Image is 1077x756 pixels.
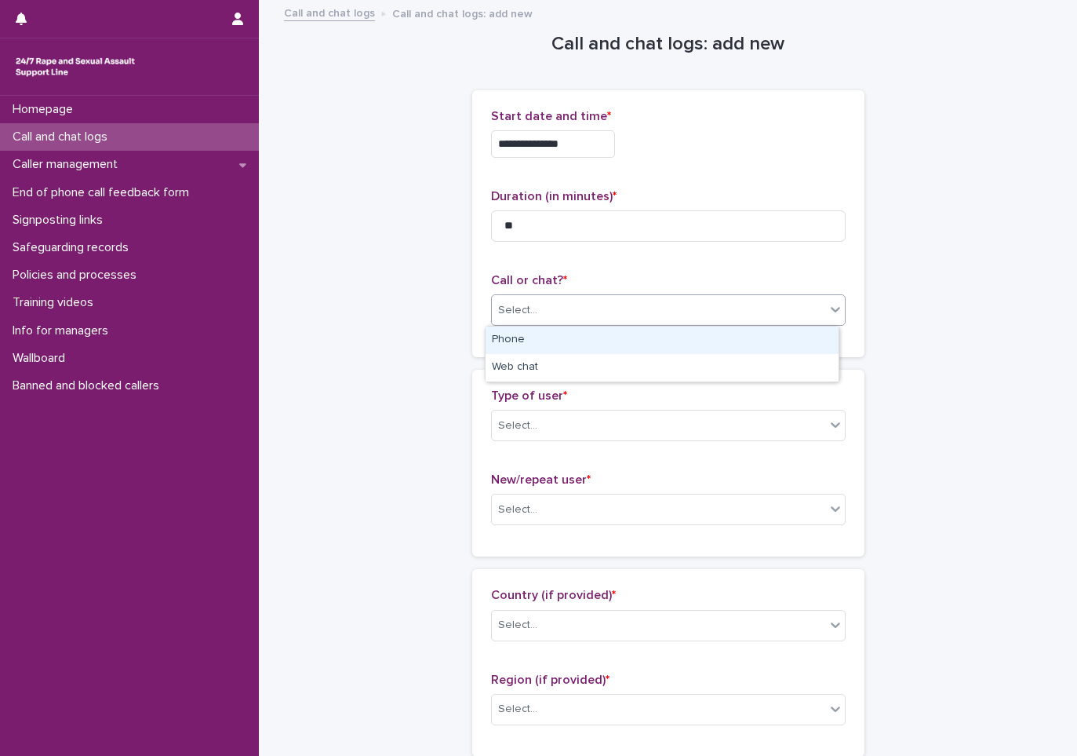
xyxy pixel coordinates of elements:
[6,157,130,172] p: Caller management
[6,130,120,144] p: Call and chat logs
[498,302,537,319] div: Select...
[284,3,375,21] a: Call and chat logs
[13,51,138,82] img: rhQMoQhaT3yELyF149Cw
[491,473,591,486] span: New/repeat user
[491,190,617,203] span: Duration (in minutes)
[498,502,537,518] div: Select...
[6,240,141,255] p: Safeguarding records
[6,295,106,310] p: Training videos
[6,378,172,393] p: Banned and blocked callers
[486,327,839,354] div: Phone
[491,389,567,402] span: Type of user
[6,351,78,366] p: Wallboard
[486,354,839,382] div: Web chat
[498,418,537,434] div: Select...
[491,589,616,601] span: Country (if provided)
[6,102,86,117] p: Homepage
[6,268,149,283] p: Policies and processes
[392,4,533,21] p: Call and chat logs: add new
[6,213,115,228] p: Signposting links
[6,323,121,338] p: Info for managers
[491,274,567,287] span: Call or chat?
[491,110,611,122] span: Start date and time
[472,33,864,56] h1: Call and chat logs: add new
[498,701,537,718] div: Select...
[491,674,609,686] span: Region (if provided)
[498,617,537,634] div: Select...
[6,185,202,200] p: End of phone call feedback form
